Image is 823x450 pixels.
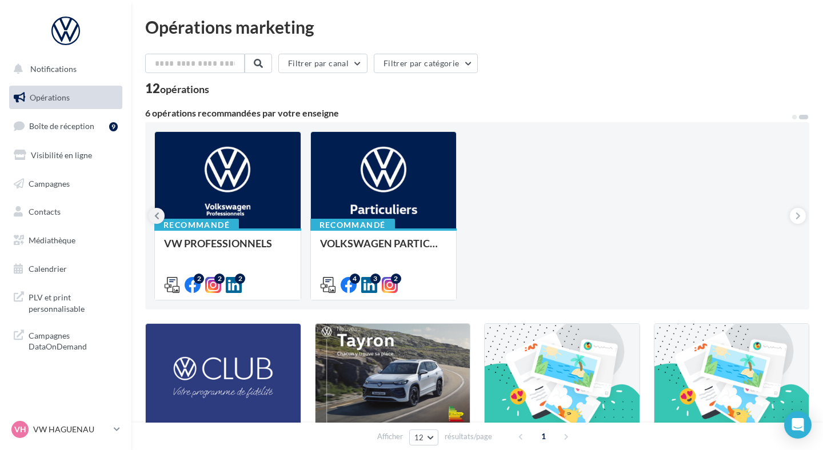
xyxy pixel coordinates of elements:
div: Recommandé [154,219,239,231]
button: 12 [409,429,438,445]
button: Filtrer par catégorie [374,54,478,73]
span: VH [14,424,26,435]
a: VH VW HAGUENAU [9,419,122,440]
div: 3 [370,274,381,284]
div: 12 [145,82,209,95]
button: Filtrer par canal [278,54,367,73]
span: Campagnes DataOnDemand [29,328,118,352]
div: 2 [391,274,401,284]
a: Boîte de réception9 [7,114,125,138]
span: Calendrier [29,264,67,274]
div: VW PROFESSIONNELS [164,238,291,260]
a: Opérations [7,86,125,110]
span: Campagnes [29,178,70,188]
a: Calendrier [7,257,125,281]
div: 6 opérations recommandées par votre enseigne [145,109,791,118]
div: Open Intercom Messenger [784,411,812,439]
div: Recommandé [310,219,395,231]
div: Opérations marketing [145,18,809,35]
button: Notifications [7,57,120,81]
div: VOLKSWAGEN PARTICULIER [320,238,448,260]
span: résultats/page [445,431,492,442]
span: 12 [414,433,424,442]
div: 4 [350,274,360,284]
span: Afficher [377,431,403,442]
span: Visibilité en ligne [31,150,92,160]
a: Campagnes [7,172,125,196]
span: Médiathèque [29,235,75,245]
a: Contacts [7,200,125,224]
span: Boîte de réception [29,121,94,131]
div: 2 [214,274,225,284]
span: 1 [534,427,553,445]
a: Médiathèque [7,228,125,252]
span: Notifications [30,64,77,74]
a: PLV et print personnalisable [7,285,125,319]
span: Opérations [30,93,70,102]
a: Campagnes DataOnDemand [7,323,125,357]
div: 2 [194,274,204,284]
div: 2 [235,274,245,284]
span: Contacts [29,207,61,216]
div: 9 [109,122,118,131]
p: VW HAGUENAU [33,424,109,435]
div: opérations [160,84,209,94]
a: Visibilité en ligne [7,143,125,167]
span: PLV et print personnalisable [29,290,118,314]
